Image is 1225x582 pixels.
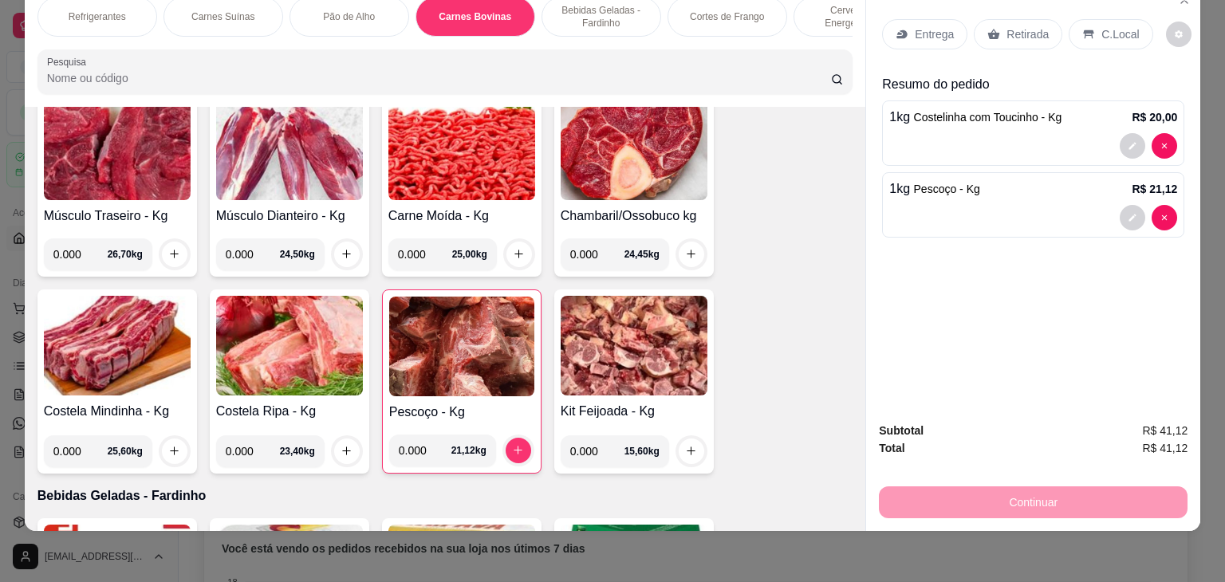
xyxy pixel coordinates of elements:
h4: Chambaril/Ossobuco kg [561,206,707,226]
button: decrease-product-quantity [1166,22,1192,47]
button: increase-product-quantity [334,438,360,464]
p: 1 kg [889,179,980,199]
p: 1 kg [889,108,1062,127]
img: product-image [561,100,707,200]
p: Resumo do pedido [882,75,1184,94]
span: Pescoço - Kg [914,183,980,195]
button: increase-product-quantity [679,242,704,267]
button: increase-product-quantity [162,242,187,267]
p: Carnes Bovinas [439,10,511,23]
img: product-image [388,100,535,200]
button: increase-product-quantity [506,242,532,267]
input: Pesquisa [47,70,831,86]
input: 0.00 [226,238,280,270]
strong: Total [879,442,904,454]
input: 0.00 [399,435,451,466]
p: C.Local [1101,26,1139,42]
label: Pesquisa [47,55,92,69]
button: increase-product-quantity [162,438,187,464]
h4: Costela Mindinha - Kg [44,402,191,421]
p: Pão de Alho [323,10,375,23]
img: product-image [561,296,707,395]
p: Entrega [915,26,954,42]
h4: Músculo Dianteiro - Kg [216,206,363,226]
button: decrease-product-quantity [1120,133,1145,159]
p: Cortes de Frango [690,10,764,23]
button: increase-product-quantity [679,438,704,464]
p: Cervejas e Energéticos - Unidade [807,4,900,29]
strong: Subtotal [879,424,924,437]
span: R$ 41,12 [1142,439,1188,457]
p: R$ 20,00 [1132,109,1177,125]
span: R$ 41,12 [1142,422,1188,439]
img: product-image [389,297,534,396]
p: Refrigerantes [69,10,126,23]
h4: Kit Feijoada - Kg [561,402,707,421]
input: 0.00 [570,435,624,467]
button: decrease-product-quantity [1152,205,1177,230]
h4: Costela Ripa - Kg [216,402,363,421]
input: 0.00 [398,238,452,270]
img: product-image [44,296,191,395]
button: decrease-product-quantity [1120,205,1145,230]
button: decrease-product-quantity [1152,133,1177,159]
button: increase-product-quantity [506,438,531,463]
p: R$ 21,12 [1132,181,1177,197]
h4: Músculo Traseiro - Kg [44,206,191,226]
p: Bebidas Geladas - Fardinho [555,4,648,29]
input: 0.00 [226,435,280,467]
img: product-image [216,296,363,395]
h4: Carne Moída - Kg [388,206,535,226]
span: Costelinha com Toucinho - Kg [914,111,1062,124]
img: product-image [44,100,191,200]
input: 0.00 [53,435,108,467]
input: 0.00 [53,238,108,270]
input: 0.00 [570,238,624,270]
p: Bebidas Geladas - Fardinho [37,486,853,505]
button: increase-product-quantity [334,242,360,267]
img: product-image [216,100,363,200]
p: Carnes Suínas [191,10,254,23]
p: Retirada [1006,26,1049,42]
h4: Pescoço - Kg [389,403,534,422]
